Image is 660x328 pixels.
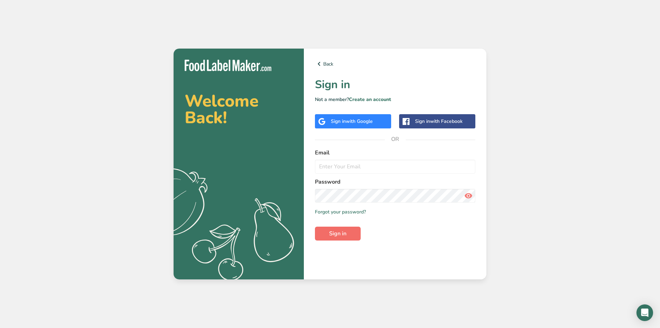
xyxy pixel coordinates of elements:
[415,118,463,125] div: Sign in
[385,129,406,150] span: OR
[636,304,653,321] div: Open Intercom Messenger
[185,60,271,71] img: Food Label Maker
[315,227,361,241] button: Sign in
[331,118,373,125] div: Sign in
[185,93,293,126] h2: Welcome Back!
[315,160,475,174] input: Enter Your Email
[329,229,346,238] span: Sign in
[315,149,475,157] label: Email
[430,118,463,125] span: with Facebook
[315,96,475,103] p: Not a member?
[349,96,391,103] a: Create an account
[315,76,475,93] h1: Sign in
[315,60,475,68] a: Back
[346,118,373,125] span: with Google
[315,178,475,186] label: Password
[315,208,366,216] a: Forgot your password?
